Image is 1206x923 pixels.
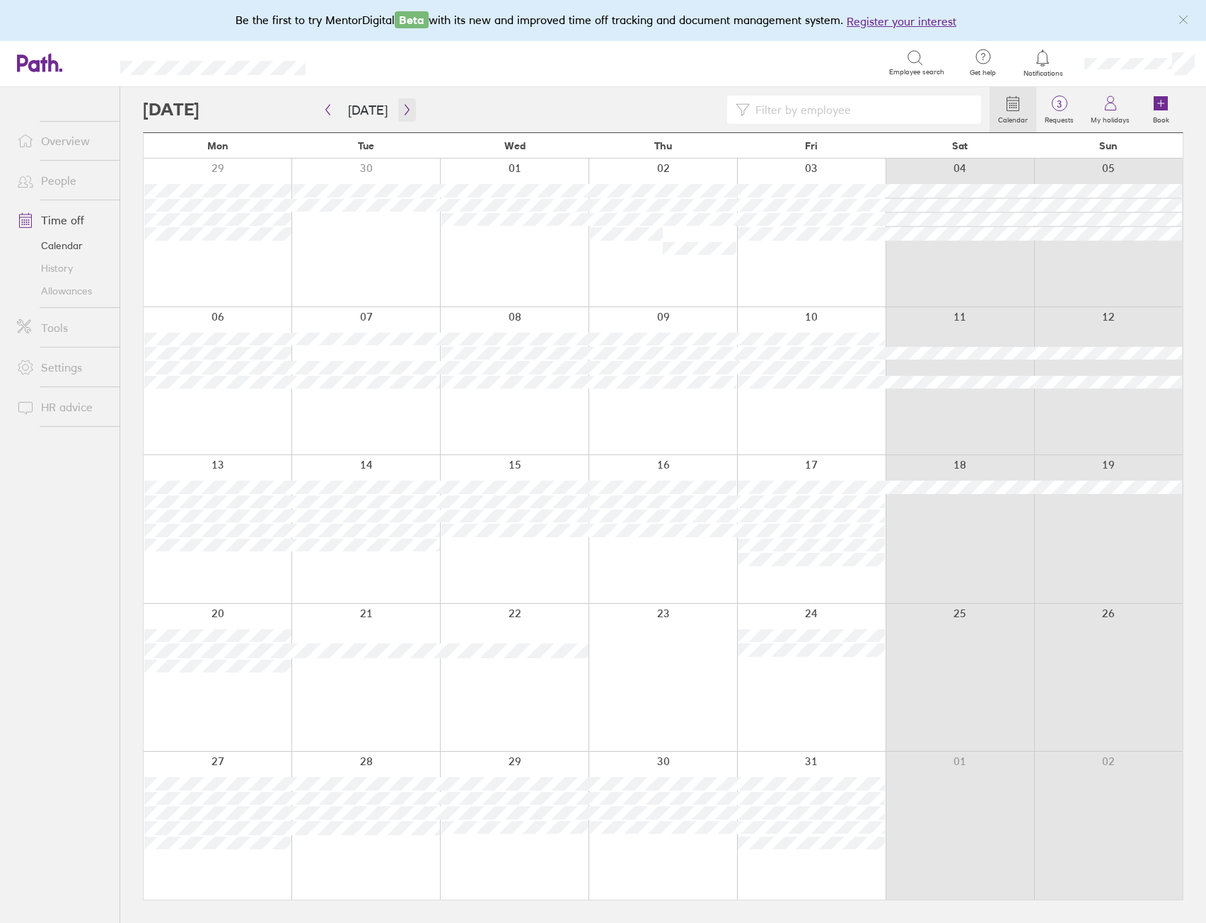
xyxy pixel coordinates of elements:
span: Mon [207,140,228,151]
a: My holidays [1082,87,1138,132]
a: Settings [6,353,120,382]
input: Filter by employee [750,96,973,123]
label: Calendar [990,112,1036,125]
span: Notifications [1020,69,1066,78]
span: Sun [1099,140,1118,151]
span: Fri [805,140,818,151]
span: Get help [960,69,1006,77]
a: Time off [6,206,120,234]
label: Book [1144,112,1178,125]
div: Be the first to try MentorDigital with its new and improved time off tracking and document manage... [236,11,970,30]
a: History [6,257,120,280]
div: Search [344,56,380,69]
a: Book [1138,87,1183,132]
span: Thu [654,140,672,151]
span: Beta [395,11,429,28]
button: [DATE] [337,98,399,122]
a: Notifications [1020,48,1066,78]
span: 3 [1036,98,1082,110]
a: Calendar [6,234,120,257]
label: My holidays [1082,112,1138,125]
a: 3Requests [1036,87,1082,132]
a: HR advice [6,393,120,421]
span: Employee search [889,68,944,76]
a: Overview [6,127,120,155]
a: Allowances [6,280,120,302]
span: Wed [504,140,526,151]
a: People [6,166,120,195]
a: Calendar [990,87,1036,132]
span: Sat [952,140,968,151]
button: Register your interest [847,13,956,30]
label: Requests [1036,112,1082,125]
span: Tue [358,140,374,151]
a: Tools [6,314,120,342]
